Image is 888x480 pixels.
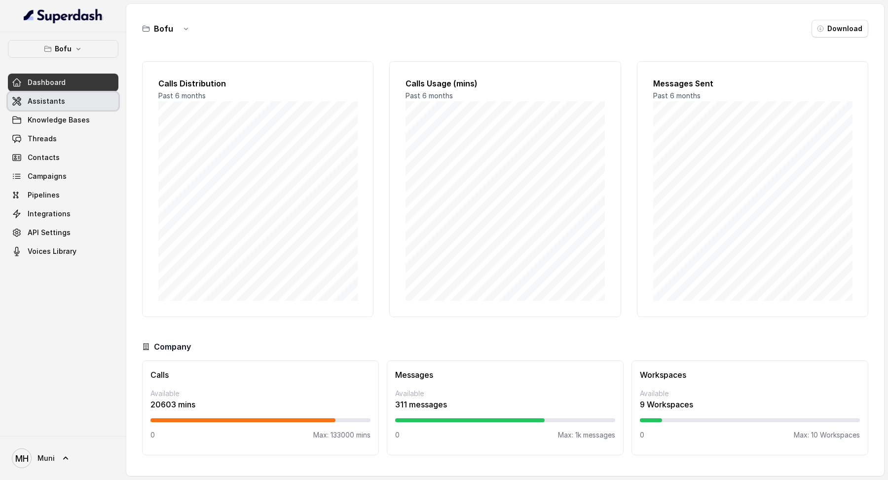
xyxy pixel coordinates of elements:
[158,78,357,89] h2: Calls Distribution
[8,130,118,148] a: Threads
[28,190,60,200] span: Pipelines
[8,444,118,472] a: Muni
[154,23,173,35] h3: Bofu
[158,91,206,100] span: Past 6 months
[28,171,67,181] span: Campaigns
[28,78,66,87] span: Dashboard
[313,430,370,440] p: Max: 133000 mins
[640,430,644,440] p: 0
[150,389,370,399] p: Available
[8,224,118,241] a: API Settings
[154,341,191,353] h3: Company
[8,92,118,110] a: Assistants
[653,91,701,100] span: Past 6 months
[558,430,615,440] p: Max: 1k messages
[28,209,71,219] span: Integrations
[640,369,860,381] h3: Workspaces
[150,369,370,381] h3: Calls
[28,153,60,162] span: Contacts
[8,111,118,129] a: Knowledge Bases
[24,8,103,24] img: light.svg
[812,20,868,38] button: Download
[150,399,370,410] p: 20603 mins
[8,205,118,223] a: Integrations
[55,43,72,55] p: Bofu
[395,369,615,381] h3: Messages
[395,389,615,399] p: Available
[28,228,71,238] span: API Settings
[395,430,400,440] p: 0
[150,430,155,440] p: 0
[406,91,453,100] span: Past 6 months
[15,453,29,464] text: MH
[8,40,118,58] button: Bofu
[28,96,65,106] span: Assistants
[8,149,118,166] a: Contacts
[28,246,76,256] span: Voices Library
[8,167,118,185] a: Campaigns
[28,115,90,125] span: Knowledge Bases
[37,453,55,463] span: Muni
[640,399,860,410] p: 9 Workspaces
[8,242,118,260] a: Voices Library
[8,74,118,91] a: Dashboard
[640,389,860,399] p: Available
[395,399,615,410] p: 311 messages
[794,430,860,440] p: Max: 10 Workspaces
[653,78,852,89] h2: Messages Sent
[406,78,604,89] h2: Calls Usage (mins)
[28,134,57,144] span: Threads
[8,186,118,204] a: Pipelines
